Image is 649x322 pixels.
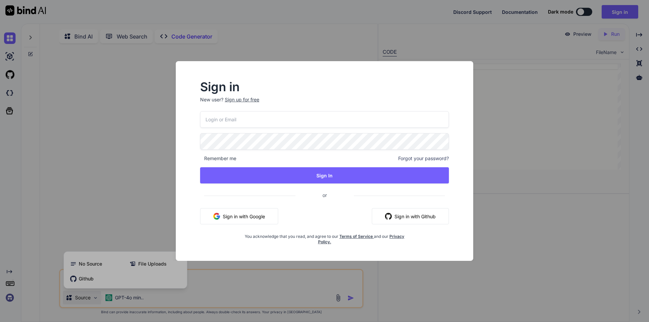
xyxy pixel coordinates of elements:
a: Privacy Policy. [318,234,405,244]
span: Remember me [200,155,236,162]
a: Terms of Service [339,234,374,239]
p: New user? [200,96,449,111]
span: or [295,187,354,203]
input: Login or Email [200,111,449,128]
button: Sign In [200,167,449,183]
h2: Sign in [200,81,449,92]
button: Sign in with Github [372,208,449,224]
span: Forgot your password? [398,155,449,162]
button: Sign in with Google [200,208,278,224]
img: github [385,213,392,220]
div: Sign up for free [225,96,259,103]
div: You acknowledge that you read, and agree to our and our [242,230,408,245]
img: google [213,213,220,220]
